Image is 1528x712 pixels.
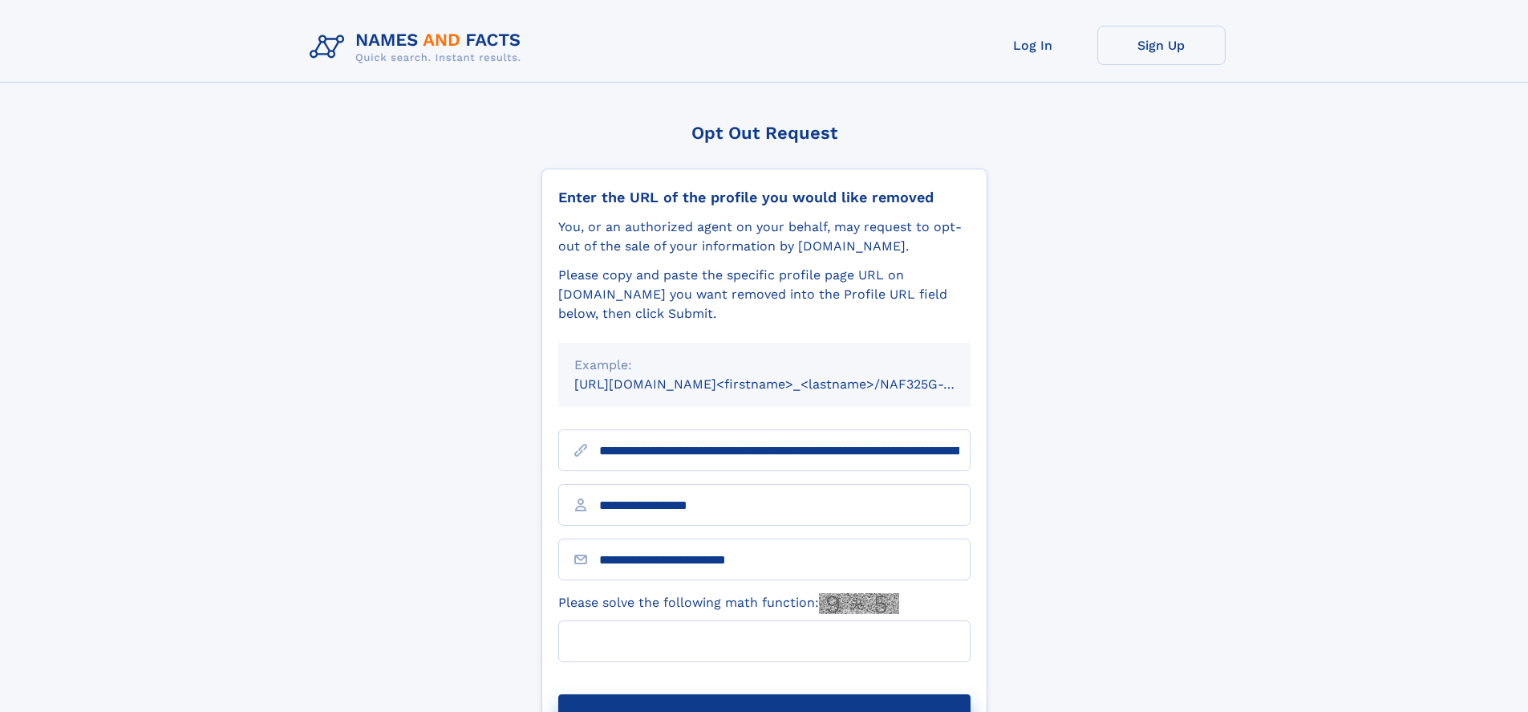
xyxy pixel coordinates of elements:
div: Opt Out Request [541,123,987,143]
div: You, or an authorized agent on your behalf, may request to opt-out of the sale of your informatio... [558,218,971,256]
div: Example: [574,356,954,375]
div: Enter the URL of the profile you would like removed [558,189,971,206]
a: Log In [969,26,1097,65]
img: Logo Names and Facts [303,26,534,69]
a: Sign Up [1097,26,1226,65]
div: Please copy and paste the specific profile page URL on [DOMAIN_NAME] you want removed into the Pr... [558,266,971,323]
small: [URL][DOMAIN_NAME]<firstname>_<lastname>/NAF325G-xxxxxxxx [574,376,1001,392]
label: Please solve the following math function: [558,593,899,614]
